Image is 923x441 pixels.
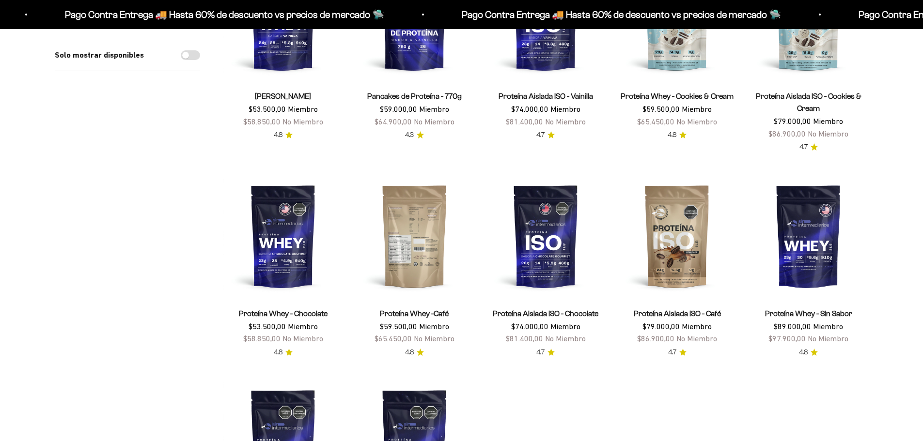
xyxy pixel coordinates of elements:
[282,334,323,343] span: No Miembro
[274,130,282,140] span: 4.8
[419,322,449,331] span: Miembro
[799,347,808,358] span: 4.8
[550,105,580,113] span: Miembro
[799,142,818,152] a: 4.74.7 de 5.0 estrellas
[414,334,454,343] span: No Miembro
[536,347,545,358] span: 4.7
[756,92,861,112] a: Proteína Aislada ISO - Cookies & Cream
[55,49,144,61] label: Solo mostrar disponibles
[637,117,674,126] span: $65.450,00
[375,334,412,343] span: $65.450,00
[288,322,318,331] span: Miembro
[288,105,318,113] span: Miembro
[536,130,545,140] span: 4.7
[765,309,852,318] a: Proteína Whey - Sin Sabor
[506,334,543,343] span: $81.400,00
[405,347,414,358] span: 4.8
[462,7,781,22] p: Pago Contra Entrega 🚚 Hasta 60% de descuento vs precios de mercado 🛸
[65,7,384,22] p: Pago Contra Entrega 🚚 Hasta 60% de descuento vs precios de mercado 🛸
[768,129,806,138] span: $86.900,00
[808,334,848,343] span: No Miembro
[405,347,424,358] a: 4.84.8 de 5.0 estrellas
[668,130,676,140] span: 4.8
[682,105,712,113] span: Miembro
[511,105,548,113] span: $74.000,00
[255,92,311,100] a: [PERSON_NAME]
[375,117,412,126] span: $64.900,00
[813,322,843,331] span: Miembro
[380,322,417,331] span: $59.500,00
[799,347,818,358] a: 4.84.8 de 5.0 estrellas
[668,130,687,140] a: 4.84.8 de 5.0 estrellas
[536,130,555,140] a: 4.74.7 de 5.0 estrellas
[419,105,449,113] span: Miembro
[282,117,323,126] span: No Miembro
[536,347,555,358] a: 4.74.7 de 5.0 estrellas
[405,130,424,140] a: 4.34.3 de 5.0 estrellas
[249,105,286,113] span: $53.500,00
[405,130,414,140] span: 4.3
[668,347,676,358] span: 4.7
[637,334,674,343] span: $86.900,00
[506,117,543,126] span: $81.400,00
[676,334,717,343] span: No Miembro
[550,322,580,331] span: Miembro
[545,117,586,126] span: No Miembro
[676,117,717,126] span: No Miembro
[813,117,843,125] span: Miembro
[774,117,811,125] span: $79.000,00
[768,334,806,343] span: $97.900,00
[668,347,687,358] a: 4.74.7 de 5.0 estrellas
[414,117,454,126] span: No Miembro
[799,142,808,152] span: 4.7
[380,105,417,113] span: $59.000,00
[682,322,712,331] span: Miembro
[621,92,734,100] a: Proteína Whey - Cookies & Cream
[511,322,548,331] span: $74.000,00
[545,334,586,343] span: No Miembro
[493,309,598,318] a: Proteína Aislada ISO - Chocolate
[367,92,462,100] a: Pancakes de Proteína - 770g
[774,322,811,331] span: $89.000,00
[239,309,328,318] a: Proteína Whey - Chocolate
[243,334,281,343] span: $58.850,00
[249,322,286,331] span: $53.500,00
[274,130,293,140] a: 4.84.8 de 5.0 estrellas
[355,176,474,296] img: Proteína Whey -Café
[274,347,282,358] span: 4.8
[243,117,281,126] span: $58.850,00
[642,322,680,331] span: $79.000,00
[499,92,593,100] a: Proteína Aislada ISO - Vainilla
[642,105,680,113] span: $59.500,00
[634,309,721,318] a: Proteína Aislada ISO - Café
[380,309,449,318] a: Proteína Whey -Café
[274,347,293,358] a: 4.84.8 de 5.0 estrellas
[808,129,848,138] span: No Miembro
